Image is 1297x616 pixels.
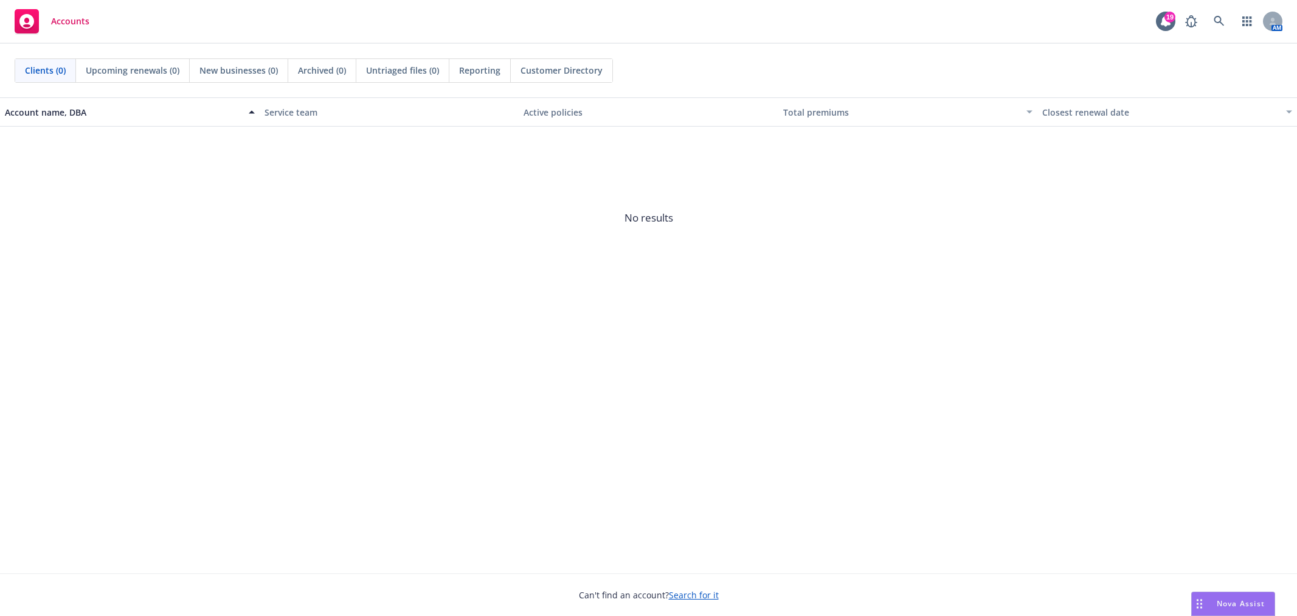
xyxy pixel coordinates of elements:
span: Reporting [459,64,500,77]
span: Can't find an account? [579,589,719,601]
button: Nova Assist [1191,592,1275,616]
button: Closest renewal date [1037,97,1297,127]
div: Service team [265,106,514,119]
div: Account name, DBA [5,106,241,119]
span: Archived (0) [298,64,346,77]
a: Report a Bug [1179,9,1203,33]
span: Upcoming renewals (0) [86,64,179,77]
a: Search for it [669,589,719,601]
button: Total premiums [778,97,1038,127]
span: Clients (0) [25,64,66,77]
div: 19 [1164,12,1175,23]
button: Service team [260,97,519,127]
span: Untriaged files (0) [366,64,439,77]
span: Nova Assist [1217,598,1265,609]
a: Accounts [10,4,94,38]
a: Switch app [1235,9,1259,33]
div: Drag to move [1192,592,1207,615]
div: Total premiums [783,106,1020,119]
div: Closest renewal date [1042,106,1279,119]
span: Customer Directory [521,64,603,77]
span: New businesses (0) [199,64,278,77]
a: Search [1207,9,1231,33]
span: Accounts [51,16,89,26]
button: Active policies [519,97,778,127]
div: Active policies [524,106,773,119]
